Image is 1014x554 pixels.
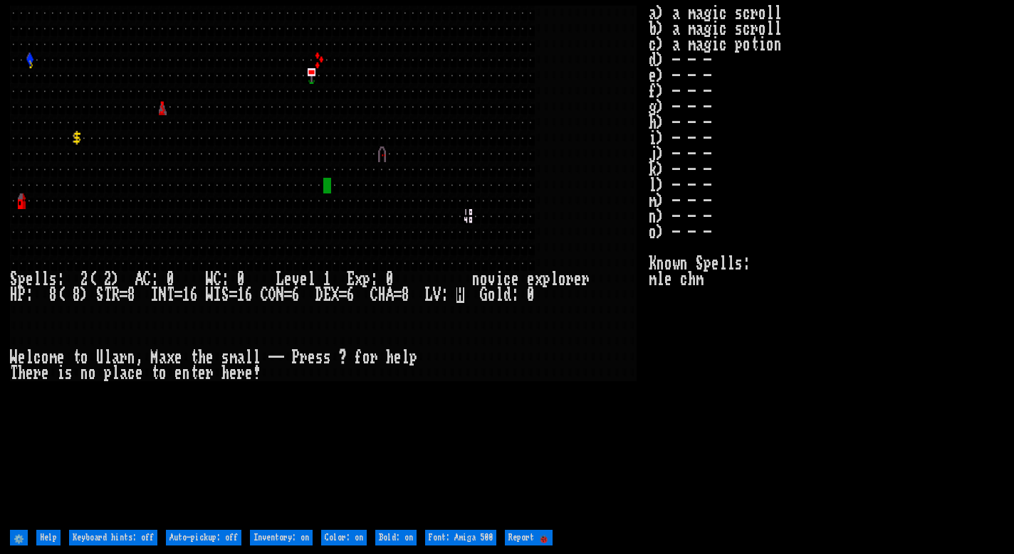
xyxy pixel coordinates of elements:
[276,287,284,303] div: N
[69,530,157,545] input: Keyboard hints: off
[505,530,553,545] input: Report 🐞
[26,272,33,287] div: e
[159,287,167,303] div: N
[347,287,355,303] div: 6
[386,272,394,287] div: 0
[253,350,261,366] div: l
[33,272,41,287] div: l
[496,287,503,303] div: l
[206,366,214,381] div: r
[511,287,519,303] div: :
[167,350,174,366] div: x
[65,366,73,381] div: s
[284,272,292,287] div: e
[292,287,300,303] div: 6
[112,287,120,303] div: R
[198,350,206,366] div: h
[347,272,355,287] div: E
[409,350,417,366] div: p
[268,287,276,303] div: O
[206,287,214,303] div: W
[375,530,417,545] input: Bold: on
[127,350,135,366] div: n
[456,287,464,303] mark: H
[49,350,57,366] div: m
[214,272,221,287] div: C
[221,287,229,303] div: S
[57,350,65,366] div: e
[370,287,378,303] div: C
[394,287,402,303] div: =
[167,287,174,303] div: T
[237,287,245,303] div: 1
[315,287,323,303] div: D
[237,366,245,381] div: r
[276,272,284,287] div: L
[229,366,237,381] div: e
[370,350,378,366] div: r
[41,350,49,366] div: o
[566,272,574,287] div: r
[120,366,127,381] div: a
[206,350,214,366] div: e
[535,272,543,287] div: x
[80,287,88,303] div: )
[57,272,65,287] div: :
[80,366,88,381] div: n
[166,530,241,545] input: Auto-pickup: off
[190,350,198,366] div: t
[253,366,261,381] div: !
[104,366,112,381] div: p
[127,287,135,303] div: 8
[18,272,26,287] div: p
[198,366,206,381] div: e
[543,272,550,287] div: p
[151,287,159,303] div: I
[80,272,88,287] div: 2
[135,272,143,287] div: A
[18,350,26,366] div: e
[174,366,182,381] div: e
[49,287,57,303] div: 8
[73,350,80,366] div: t
[182,366,190,381] div: n
[49,272,57,287] div: s
[362,272,370,287] div: p
[10,366,18,381] div: T
[159,366,167,381] div: o
[370,272,378,287] div: :
[10,287,18,303] div: H
[331,287,339,303] div: X
[229,287,237,303] div: =
[73,287,80,303] div: 8
[167,272,174,287] div: 0
[276,350,284,366] div: -
[174,287,182,303] div: =
[237,272,245,287] div: 0
[190,366,198,381] div: t
[511,272,519,287] div: e
[362,350,370,366] div: o
[480,272,488,287] div: o
[386,287,394,303] div: A
[488,272,496,287] div: v
[151,366,159,381] div: t
[151,272,159,287] div: :
[190,287,198,303] div: 6
[284,287,292,303] div: =
[104,287,112,303] div: T
[159,350,167,366] div: a
[88,272,96,287] div: (
[582,272,590,287] div: r
[174,350,182,366] div: e
[245,287,253,303] div: 6
[300,350,308,366] div: r
[300,272,308,287] div: e
[550,272,558,287] div: l
[151,350,159,366] div: M
[292,350,300,366] div: P
[26,350,33,366] div: l
[120,287,127,303] div: =
[261,287,268,303] div: C
[649,6,1003,526] stats: a) a magic scroll b) a magic scroll c) a magic potion d) - - - e) - - - f) - - - g) - - - h) - - ...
